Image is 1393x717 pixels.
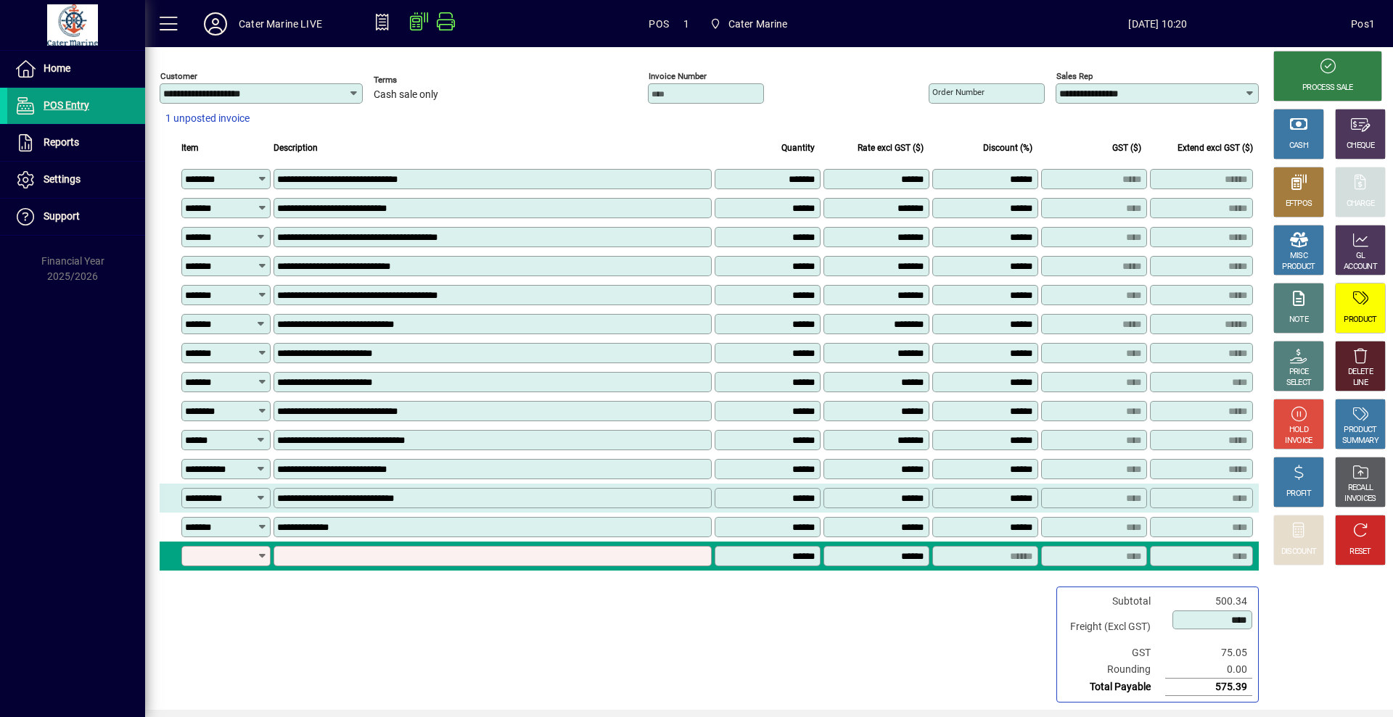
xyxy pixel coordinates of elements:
[160,71,197,81] mat-label: Customer
[1348,483,1373,494] div: RECALL
[1353,378,1368,389] div: LINE
[44,210,80,222] span: Support
[192,11,239,37] button: Profile
[1344,425,1376,436] div: PRODUCT
[44,136,79,148] span: Reports
[165,111,250,126] span: 1 unposted invoice
[7,162,145,198] a: Settings
[1347,141,1374,152] div: CHEQUE
[44,62,70,74] span: Home
[932,87,985,97] mat-label: Order number
[1286,378,1312,389] div: SELECT
[1165,679,1252,696] td: 575.39
[44,173,81,185] span: Settings
[1290,251,1307,262] div: MISC
[1348,367,1373,378] div: DELETE
[1063,593,1165,610] td: Subtotal
[1286,489,1311,500] div: PROFIT
[44,99,89,111] span: POS Entry
[1112,140,1141,156] span: GST ($)
[983,140,1032,156] span: Discount (%)
[1063,679,1165,696] td: Total Payable
[7,125,145,161] a: Reports
[1056,71,1093,81] mat-label: Sales rep
[1347,199,1375,210] div: CHARGE
[1165,661,1252,679] td: 0.00
[1165,593,1252,610] td: 500.34
[1285,436,1312,447] div: INVOICE
[704,11,794,37] span: Cater Marine
[649,71,707,81] mat-label: Invoice number
[728,12,788,36] span: Cater Marine
[7,199,145,235] a: Support
[1356,251,1365,262] div: GL
[181,140,199,156] span: Item
[1165,645,1252,661] td: 75.05
[1289,367,1309,378] div: PRICE
[1289,425,1308,436] div: HOLD
[1351,12,1375,36] div: Pos1
[1286,199,1312,210] div: EFTPOS
[1344,315,1376,326] div: PRODUCT
[683,12,689,36] span: 1
[1063,610,1165,645] td: Freight (Excl GST)
[160,106,255,132] button: 1 unposted invoice
[1342,436,1378,447] div: SUMMARY
[1344,494,1376,505] div: INVOICES
[1344,262,1377,273] div: ACCOUNT
[374,75,461,85] span: Terms
[781,140,815,156] span: Quantity
[239,12,322,36] div: Cater Marine LIVE
[1282,262,1315,273] div: PRODUCT
[274,140,318,156] span: Description
[1063,661,1165,679] td: Rounding
[1289,141,1308,152] div: CASH
[374,89,438,101] span: Cash sale only
[1178,140,1253,156] span: Extend excl GST ($)
[965,12,1352,36] span: [DATE] 10:20
[1289,315,1308,326] div: NOTE
[1349,547,1371,558] div: RESET
[7,51,145,87] a: Home
[1281,547,1316,558] div: DISCOUNT
[1063,645,1165,661] td: GST
[1302,83,1353,94] div: PROCESS SALE
[858,140,924,156] span: Rate excl GST ($)
[649,12,669,36] span: POS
